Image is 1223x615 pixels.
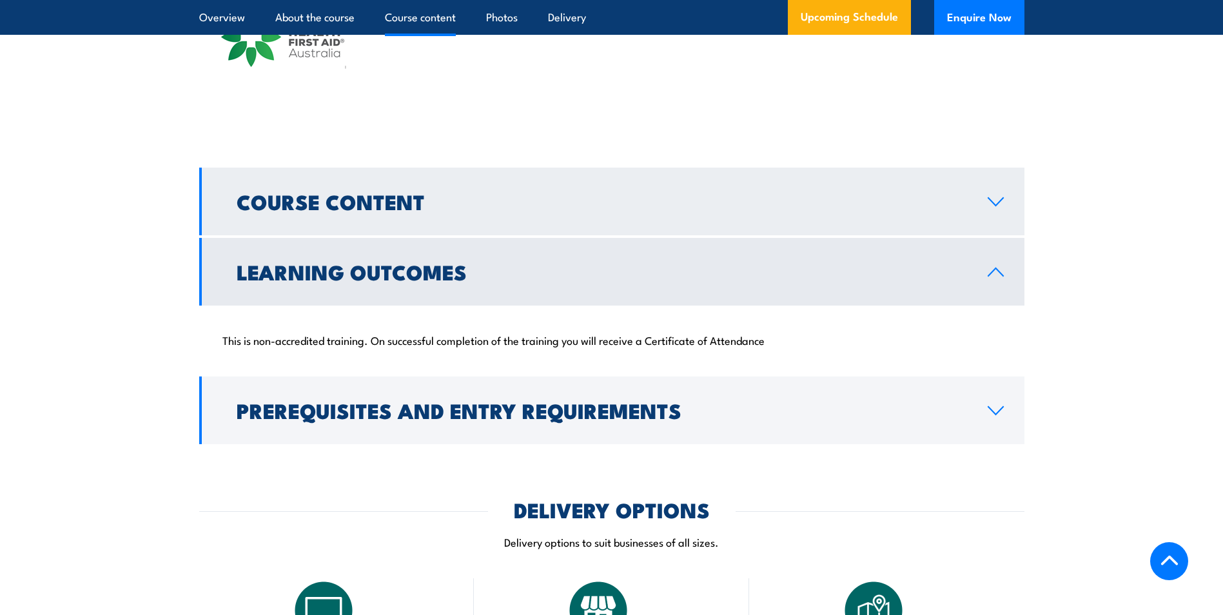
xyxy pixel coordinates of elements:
[199,168,1024,235] a: Course Content
[514,500,710,518] h2: DELIVERY OPTIONS
[199,534,1024,549] p: Delivery options to suit businesses of all sizes.
[237,192,967,210] h2: Course Content
[237,401,967,419] h2: Prerequisites and Entry Requirements
[199,376,1024,444] a: Prerequisites and Entry Requirements
[222,333,1001,346] p: This is non-accredited training. On successful completion of the training you will receive a Cert...
[199,238,1024,306] a: Learning Outcomes
[237,262,967,280] h2: Learning Outcomes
